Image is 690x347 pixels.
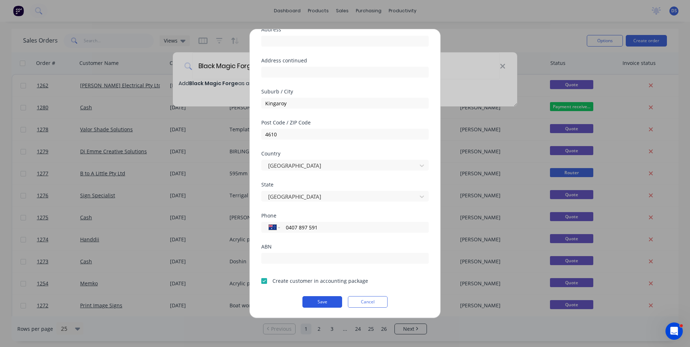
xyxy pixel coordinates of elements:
button: Cancel [348,296,388,308]
div: ABN [261,244,429,249]
iframe: Intercom live chat [665,322,683,340]
button: Save [302,296,342,308]
div: State [261,182,429,187]
div: Phone [261,213,429,218]
div: Country [261,151,429,156]
div: Post Code / ZIP Code [261,120,429,125]
div: Address continued [261,58,429,63]
div: Suburb / City [261,89,429,94]
div: Create customer in accounting package [272,277,368,285]
div: Address [261,27,429,32]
